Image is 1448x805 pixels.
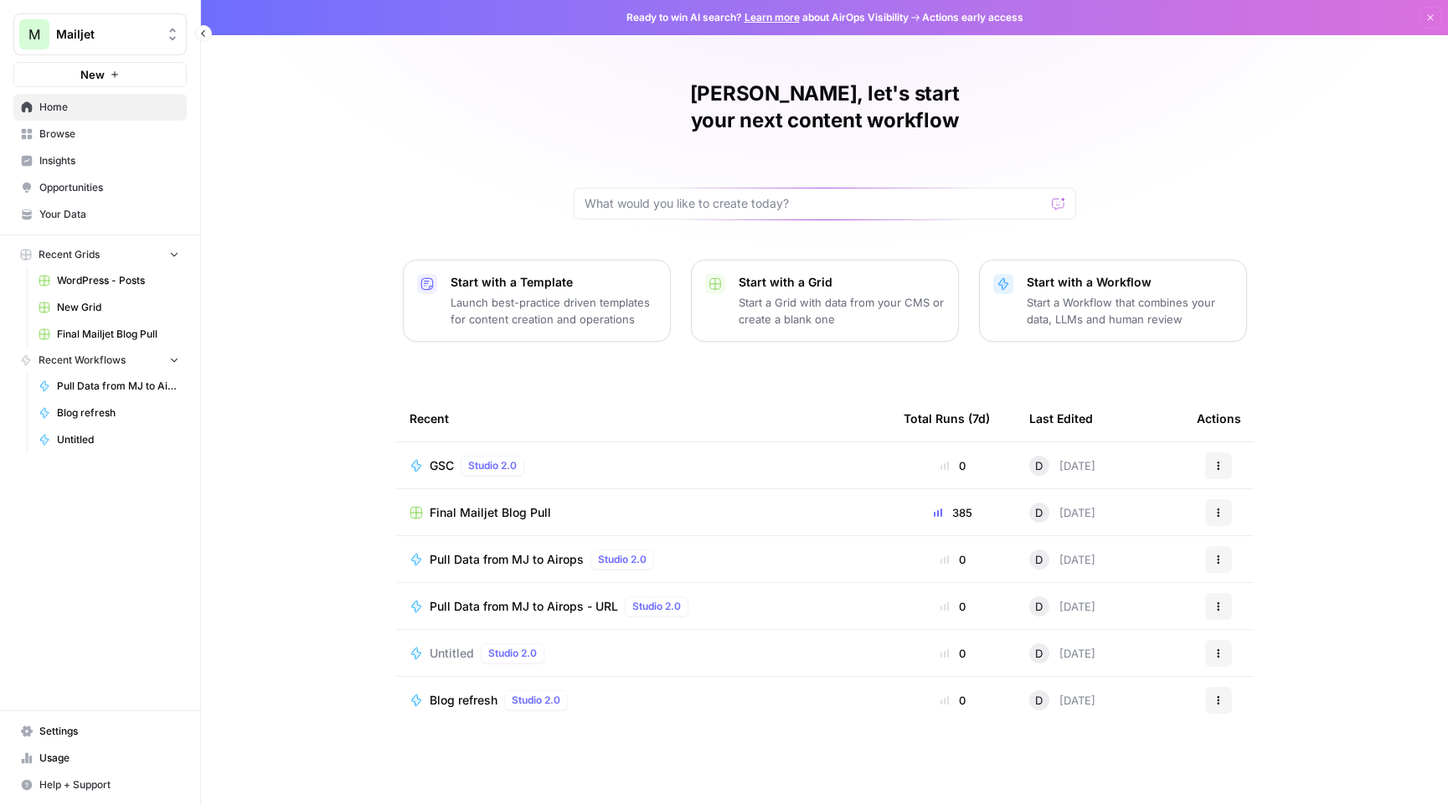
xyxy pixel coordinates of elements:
span: WordPress - Posts [57,273,179,288]
span: Blog refresh [430,692,497,709]
span: D [1035,645,1043,662]
button: Workspace: Mailjet [13,13,187,55]
span: Recent Grids [39,247,100,262]
span: M [28,24,40,44]
a: Learn more [745,11,800,23]
span: D [1035,551,1043,568]
p: Start a Grid with data from your CMS or create a blank one [739,294,945,328]
span: Insights [39,153,179,168]
div: [DATE] [1029,643,1095,663]
span: D [1035,598,1043,615]
input: What would you like to create today? [585,195,1045,212]
span: Studio 2.0 [488,646,537,661]
div: [DATE] [1029,503,1095,523]
p: Launch best-practice driven templates for content creation and operations [451,294,657,328]
span: New [80,66,105,83]
span: Studio 2.0 [512,693,560,708]
p: Start with a Workflow [1027,274,1233,291]
button: Help + Support [13,771,187,798]
div: [DATE] [1029,456,1095,476]
span: Pull Data from MJ to Airops [57,379,179,394]
a: Pull Data from MJ to Airops [31,373,187,400]
span: Untitled [430,645,474,662]
button: Recent Workflows [13,348,187,373]
span: Ready to win AI search? about AirOps Visibility [626,10,909,25]
span: Mailjet [56,26,157,43]
a: Opportunities [13,174,187,201]
a: Settings [13,718,187,745]
span: Actions early access [922,10,1023,25]
div: 0 [904,692,1002,709]
span: Browse [39,126,179,142]
a: Final Mailjet Blog Pull [410,504,877,521]
span: Pull Data from MJ to Airops [430,551,584,568]
p: Start with a Template [451,274,657,291]
a: Pull Data from MJ to AiropsStudio 2.0 [410,550,877,570]
a: Your Data [13,201,187,228]
span: Settings [39,724,179,739]
button: Start with a WorkflowStart a Workflow that combines your data, LLMs and human review [979,260,1247,342]
p: Start a Workflow that combines your data, LLMs and human review [1027,294,1233,328]
a: Pull Data from MJ to Airops - URLStudio 2.0 [410,596,877,617]
span: Home [39,100,179,115]
div: Total Runs (7d) [904,395,990,441]
span: D [1035,457,1043,474]
button: Recent Grids [13,242,187,267]
div: 0 [904,598,1002,615]
div: 0 [904,551,1002,568]
a: Blog refreshStudio 2.0 [410,690,877,710]
span: Final Mailjet Blog Pull [430,504,551,521]
span: Opportunities [39,180,179,195]
div: [DATE] [1029,596,1095,617]
a: Final Mailjet Blog Pull [31,321,187,348]
div: 0 [904,457,1002,474]
span: D [1035,504,1043,521]
p: Start with a Grid [739,274,945,291]
span: Final Mailjet Blog Pull [57,327,179,342]
button: New [13,62,187,87]
a: Insights [13,147,187,174]
div: Actions [1197,395,1241,441]
span: Studio 2.0 [468,458,517,473]
a: UntitledStudio 2.0 [410,643,877,663]
button: Start with a GridStart a Grid with data from your CMS or create a blank one [691,260,959,342]
span: Pull Data from MJ to Airops - URL [430,598,618,615]
a: New Grid [31,294,187,321]
div: Recent [410,395,877,441]
h1: [PERSON_NAME], let's start your next content workflow [574,80,1076,134]
span: D [1035,692,1043,709]
div: Last Edited [1029,395,1093,441]
a: Blog refresh [31,400,187,426]
span: Your Data [39,207,179,222]
a: GSCStudio 2.0 [410,456,877,476]
a: Home [13,94,187,121]
span: Untitled [57,432,179,447]
span: Studio 2.0 [632,599,681,614]
a: Usage [13,745,187,771]
span: GSC [430,457,454,474]
div: [DATE] [1029,690,1095,710]
span: Blog refresh [57,405,179,421]
a: Untitled [31,426,187,453]
span: Studio 2.0 [598,552,647,567]
a: WordPress - Posts [31,267,187,294]
div: [DATE] [1029,550,1095,570]
div: 0 [904,645,1002,662]
div: 385 [904,504,1002,521]
span: New Grid [57,300,179,315]
span: Usage [39,751,179,766]
button: Start with a TemplateLaunch best-practice driven templates for content creation and operations [403,260,671,342]
span: Help + Support [39,777,179,792]
a: Browse [13,121,187,147]
span: Recent Workflows [39,353,126,368]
